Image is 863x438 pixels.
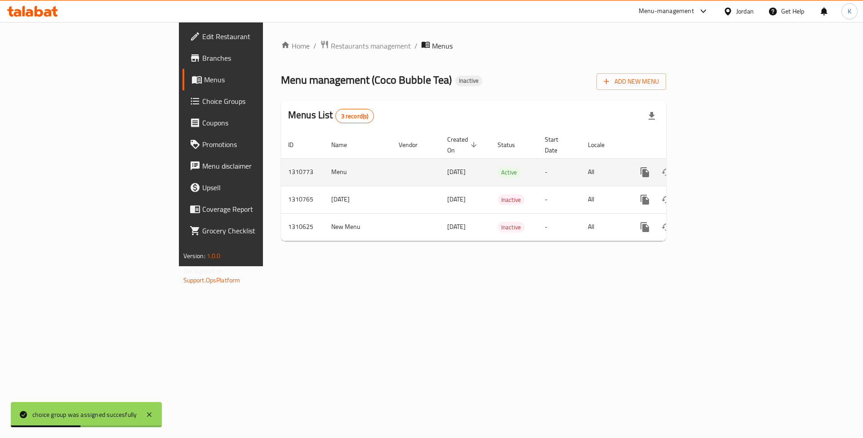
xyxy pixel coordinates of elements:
[202,161,316,171] span: Menu disclaimer
[183,250,205,262] span: Version:
[182,198,323,220] a: Coverage Report
[202,31,316,42] span: Edit Restaurant
[656,216,677,238] button: Change Status
[202,139,316,150] span: Promotions
[399,139,429,150] span: Vendor
[581,213,627,241] td: All
[538,186,581,213] td: -
[634,161,656,183] button: more
[324,158,391,186] td: Menu
[182,112,323,134] a: Coupons
[281,131,728,241] table: enhanced table
[596,73,666,90] button: Add New Menu
[634,216,656,238] button: more
[324,213,391,241] td: New Menu
[545,134,570,156] span: Start Date
[320,40,411,52] a: Restaurants management
[538,213,581,241] td: -
[627,131,728,159] th: Actions
[281,40,666,52] nav: breadcrumb
[538,158,581,186] td: -
[202,204,316,215] span: Coverage Report
[288,139,305,150] span: ID
[288,108,374,123] h2: Menus List
[202,96,316,107] span: Choice Groups
[182,69,323,90] a: Menus
[204,74,316,85] span: Menus
[207,250,221,262] span: 1.0.0
[447,166,466,178] span: [DATE]
[848,6,851,16] span: K
[202,182,316,193] span: Upsell
[331,40,411,51] span: Restaurants management
[498,167,520,178] span: Active
[656,189,677,210] button: Change Status
[498,194,525,205] div: Inactive
[634,189,656,210] button: more
[182,26,323,47] a: Edit Restaurant
[455,77,482,85] span: Inactive
[455,76,482,86] div: Inactive
[581,158,627,186] td: All
[639,6,694,17] div: Menu-management
[183,274,240,286] a: Support.OpsPlatform
[414,40,418,51] li: /
[447,221,466,232] span: [DATE]
[324,186,391,213] td: [DATE]
[498,139,527,150] span: Status
[447,193,466,205] span: [DATE]
[588,139,616,150] span: Locale
[281,70,452,90] span: Menu management ( Coco Bubble Tea )
[498,195,525,205] span: Inactive
[656,161,677,183] button: Change Status
[182,47,323,69] a: Branches
[641,105,663,127] div: Export file
[183,265,225,277] span: Get support on:
[182,177,323,198] a: Upsell
[182,155,323,177] a: Menu disclaimer
[736,6,754,16] div: Jordan
[498,222,525,232] span: Inactive
[432,40,453,51] span: Menus
[447,134,480,156] span: Created On
[182,220,323,241] a: Grocery Checklist
[335,109,374,123] div: Total records count
[202,53,316,63] span: Branches
[202,225,316,236] span: Grocery Checklist
[182,134,323,155] a: Promotions
[202,117,316,128] span: Coupons
[604,76,659,87] span: Add New Menu
[182,90,323,112] a: Choice Groups
[32,410,137,420] div: choice group was assigned succesfully
[336,112,374,121] span: 3 record(s)
[331,139,359,150] span: Name
[498,222,525,232] div: Inactive
[581,186,627,213] td: All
